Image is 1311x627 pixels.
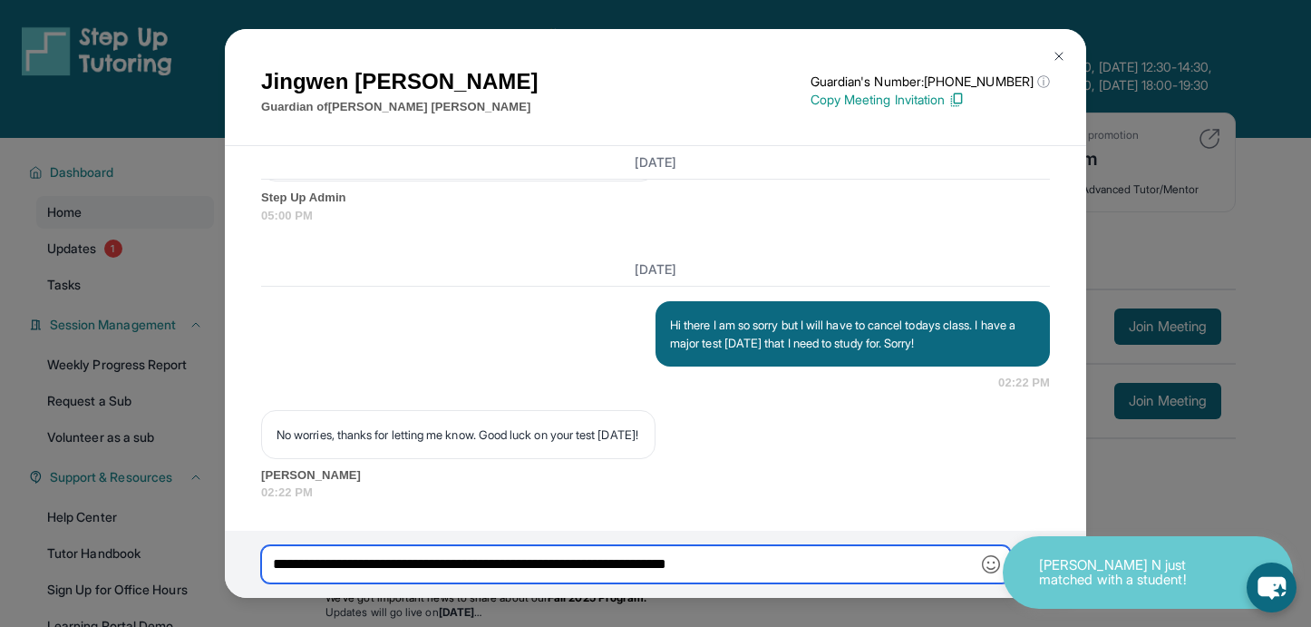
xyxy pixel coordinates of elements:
span: 02:22 PM [998,374,1050,392]
h3: [DATE] [261,260,1050,279]
h3: [DATE] [261,153,1050,171]
span: ⓘ [1037,73,1050,91]
span: 05:00 PM [261,207,1050,225]
span: 02:22 PM [261,484,1050,502]
p: Guardian's Number: [PHONE_NUMBER] [811,73,1050,91]
p: Guardian of [PERSON_NAME] [PERSON_NAME] [261,98,539,116]
img: Close Icon [1052,49,1066,64]
img: Copy Icon [948,92,965,108]
button: chat-button [1247,563,1296,612]
p: [PERSON_NAME] N just matched with a student! [1039,558,1220,588]
span: Step Up Admin [261,189,1050,207]
span: [PERSON_NAME] [261,466,1050,485]
p: No worries, thanks for letting me know. Good luck on your test [DATE]! [277,426,640,444]
h1: Jingwen [PERSON_NAME] [261,65,539,98]
img: Emoji [982,555,1000,573]
p: Copy Meeting Invitation [811,91,1050,109]
p: Hi there I am so sorry but I will have to cancel todays class. I have a major test [DATE] that I ... [670,316,1035,352]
